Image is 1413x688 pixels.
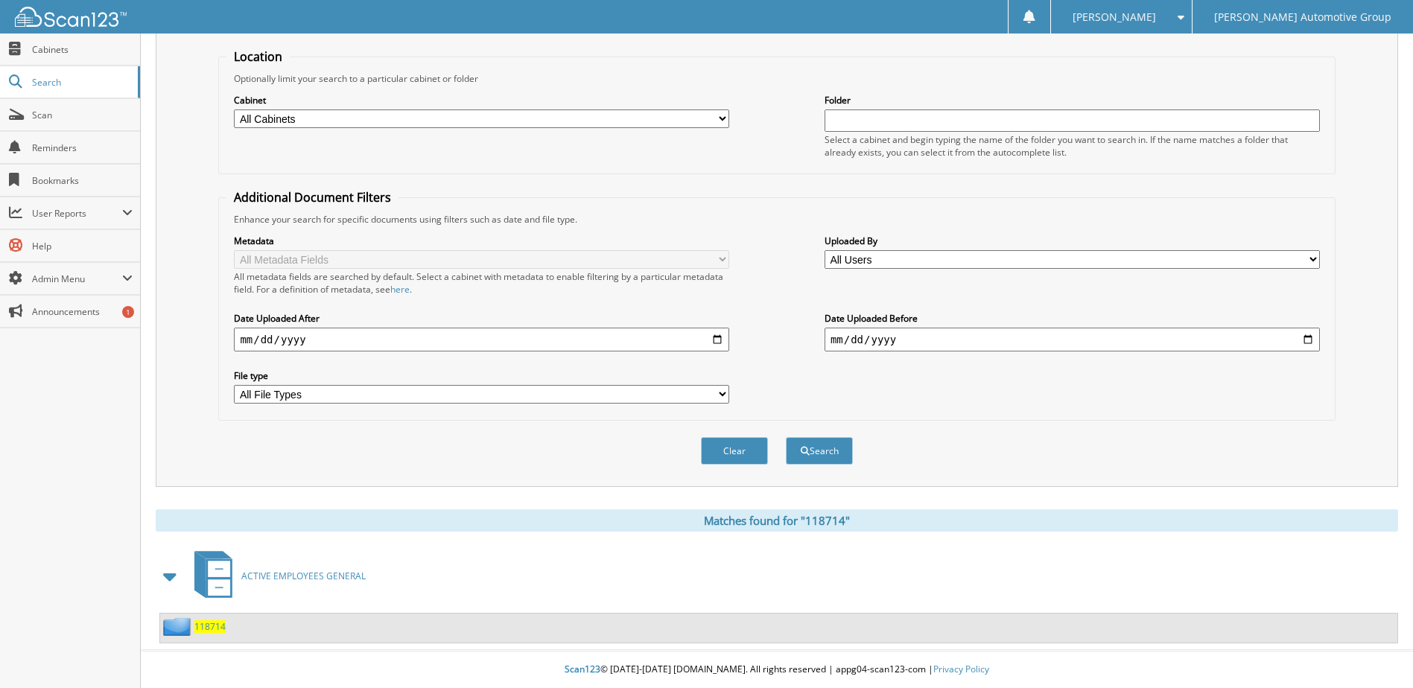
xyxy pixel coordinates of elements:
[234,94,729,106] label: Cabinet
[32,174,133,187] span: Bookmarks
[786,437,853,465] button: Search
[565,663,600,675] span: Scan123
[825,328,1320,351] input: end
[825,133,1320,159] div: Select a cabinet and begin typing the name of the folder you want to search in. If the name match...
[122,306,134,318] div: 1
[241,570,366,582] span: ACTIVE EMPLOYEES GENERAL
[15,7,127,27] img: scan123-logo-white.svg
[234,369,729,382] label: File type
[226,189,399,206] legend: Additional Document Filters
[32,240,133,252] span: Help
[933,663,989,675] a: Privacy Policy
[226,48,290,65] legend: Location
[1073,13,1156,22] span: [PERSON_NAME]
[1214,13,1391,22] span: [PERSON_NAME] Automotive Group
[32,305,133,318] span: Announcements
[32,43,133,56] span: Cabinets
[825,312,1320,325] label: Date Uploaded Before
[390,283,410,296] a: here
[1339,617,1413,688] iframe: Chat Widget
[32,109,133,121] span: Scan
[226,72,1327,85] div: Optionally limit your search to a particular cabinet or folder
[825,235,1320,247] label: Uploaded By
[32,76,130,89] span: Search
[226,213,1327,226] div: Enhance your search for specific documents using filters such as date and file type.
[141,652,1413,688] div: © [DATE]-[DATE] [DOMAIN_NAME]. All rights reserved | appg04-scan123-com |
[234,328,729,351] input: start
[234,235,729,247] label: Metadata
[234,270,729,296] div: All metadata fields are searched by default. Select a cabinet with metadata to enable filtering b...
[32,141,133,154] span: Reminders
[32,207,122,220] span: User Reports
[701,437,768,465] button: Clear
[194,620,226,633] a: 118714
[185,547,366,605] a: ACTIVE EMPLOYEES GENERAL
[156,509,1398,532] div: Matches found for "118714"
[163,617,194,636] img: folder2.png
[825,94,1320,106] label: Folder
[234,312,729,325] label: Date Uploaded After
[32,273,122,285] span: Admin Menu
